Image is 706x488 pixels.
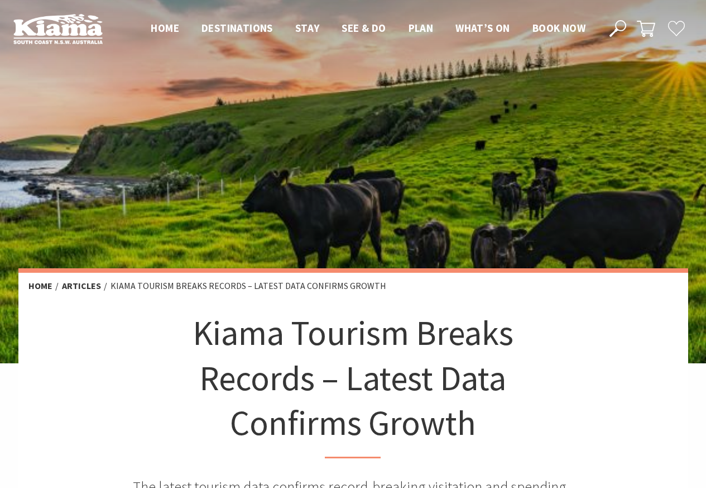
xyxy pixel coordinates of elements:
span: See & Do [342,21,386,35]
img: Kiama Logo [13,13,103,44]
span: Plan [409,21,434,35]
a: Home [28,280,52,292]
span: Destinations [201,21,273,35]
nav: Main Menu [140,20,597,38]
span: Home [151,21,179,35]
span: What’s On [455,21,510,35]
h1: Kiama Tourism Breaks Records – Latest Data Confirms Growth [188,310,518,458]
span: Stay [295,21,320,35]
span: Book now [532,21,585,35]
a: Articles [62,280,101,292]
li: Kiama Tourism Breaks Records – Latest Data Confirms Growth [111,279,386,293]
